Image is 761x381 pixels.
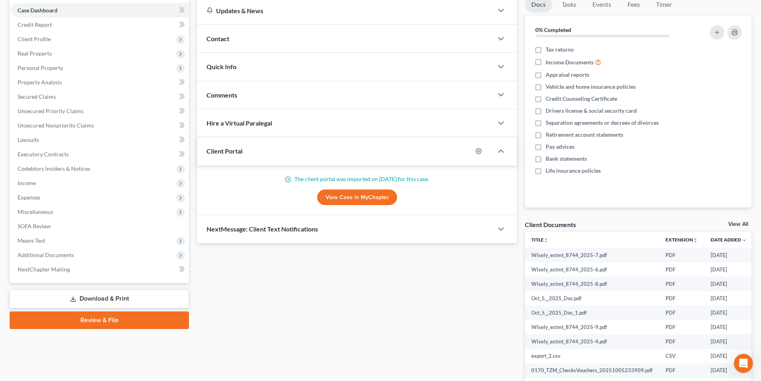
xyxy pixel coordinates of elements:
td: [DATE] [704,262,753,277]
i: unfold_more [693,238,698,243]
td: [DATE] [704,363,753,378]
a: View All [728,221,748,227]
td: Wisely_estmt_8744_2025-6.pdf [525,262,659,277]
span: Vehicle and home insurance policies [546,83,636,91]
a: Unsecured Nonpriority Claims [11,118,189,133]
td: [DATE] [704,320,753,334]
td: [DATE] [704,349,753,363]
div: • [DATE] [76,66,99,74]
span: Tax returns [546,46,574,54]
span: Case Dashboard [18,7,58,14]
span: Contact [207,35,229,42]
img: Profile image for Emma [9,28,25,44]
a: Date Added expand_more [711,237,747,243]
span: Bank statements [546,155,587,163]
td: 0170_TZM_ChecksVouchers_20251005233909.pdf [525,363,659,378]
span: Drivers license & social security card [546,107,637,115]
td: Wisely_estmt_8744_2025-9.pdf [525,320,659,334]
a: Titleunfold_more [531,237,548,243]
a: Lawsuits [11,133,189,147]
span: Additional Documents [18,251,74,258]
span: Credit Report [18,21,52,28]
span: Lawsuits [18,136,39,143]
span: Income [18,180,36,186]
iframe: Intercom live chat [734,354,753,373]
button: Send us a message [37,225,123,241]
td: [DATE] [704,305,753,320]
span: Property Analysis [18,79,62,86]
a: Secured Claims [11,90,189,104]
span: Hire a Virtual Paralegal [207,119,272,127]
td: Oct_5__2025_Doc.pdf [525,291,659,305]
span: Life insurance policies [546,167,601,175]
span: Income Documents [546,58,594,66]
span: Codebtors Insiders & Notices [18,165,90,172]
a: NextChapter Mailing [11,262,189,277]
td: PDF [659,248,704,262]
div: [PERSON_NAME] [28,95,75,104]
a: Case Dashboard [11,3,189,18]
span: Miscellaneous [18,208,53,215]
div: Client Documents [525,220,576,229]
div: Updates & News [207,6,483,15]
td: PDF [659,363,704,378]
a: Review & File [10,311,189,329]
span: NextMessage: Client Text Notifications [207,225,318,233]
p: The client portal was imported on [DATE] for this case. [207,175,507,183]
td: Wisely_estmt_8744_2025-4.pdf [525,334,659,349]
span: Credit Counseling Certificate [546,95,617,103]
span: Unsecured Nonpriority Claims [18,122,94,129]
strong: 0% Completed [535,26,571,33]
a: SOFA Review [11,219,189,233]
h1: Messages [59,4,102,17]
div: [PERSON_NAME] [28,66,75,74]
span: Quick Info [207,63,236,70]
td: PDF [659,305,704,320]
img: Profile image for Lindsey [9,87,25,103]
td: Wisely_estmt_8744_2025-7.pdf [525,248,659,262]
span: Separation agreements or decrees of divorces [546,119,659,127]
i: unfold_more [544,238,548,243]
span: Help [127,269,139,275]
a: View Case in MyChapter [317,190,397,205]
td: PDF [659,277,704,291]
td: PDF [659,334,704,349]
span: Retirement account statements [546,131,623,139]
div: • [DATE] [76,95,99,104]
div: Close [140,3,155,18]
span: Unsecured Priority Claims [18,108,83,114]
span: Comments [207,91,237,99]
span: Expenses [18,194,40,201]
img: Profile image for Emma [9,58,25,74]
a: Property Analysis [11,75,189,90]
span: NextChapter Mailing [18,266,70,273]
span: Appraisal reports [546,71,589,79]
td: PDF [659,262,704,277]
span: Real Property [18,50,52,57]
span: Messages [64,269,95,275]
td: [DATE] [704,277,753,291]
a: Unsecured Priority Claims [11,104,189,118]
span: Means Test [18,237,45,244]
td: [DATE] [704,248,753,262]
td: Oct_5__2025_Doc_1.pdf [525,305,659,320]
td: PDF [659,291,704,305]
a: Extensionunfold_more [666,237,698,243]
span: SOFA Review [18,223,51,229]
span: Pay advices [546,143,574,151]
td: [DATE] [704,334,753,349]
div: [PERSON_NAME] [28,36,75,44]
span: Client Profile [18,36,51,42]
a: Download & Print [10,289,189,308]
div: • [DATE] [76,36,99,44]
i: expand_more [742,238,747,243]
span: Personal Property [18,64,63,71]
td: Wisely_estmt_8744_2025-8.pdf [525,277,659,291]
td: CSV [659,349,704,363]
span: Client Portal [207,147,242,155]
td: PDF [659,320,704,334]
span: Executory Contracts [18,151,69,158]
span: Home [18,269,35,275]
td: export_2.csv [525,349,659,363]
span: Secured Claims [18,93,56,100]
